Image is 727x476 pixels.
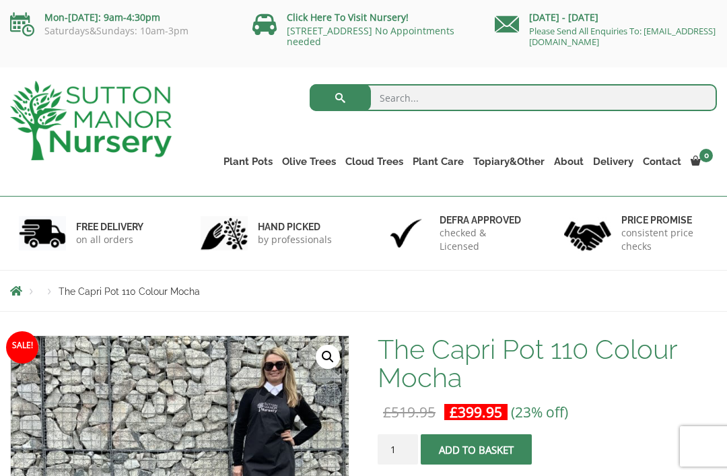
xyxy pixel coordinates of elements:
[638,152,686,171] a: Contact
[495,9,717,26] p: [DATE] - [DATE]
[383,403,391,421] span: £
[621,214,708,226] h6: Price promise
[10,9,232,26] p: Mon-[DATE]: 9am-4:30pm
[201,216,248,250] img: 2.jpg
[76,233,143,246] p: on all orders
[277,152,341,171] a: Olive Trees
[511,403,568,421] span: (23% off)
[450,403,458,421] span: £
[529,25,716,48] a: Please Send All Enquiries To: [EMAIL_ADDRESS][DOMAIN_NAME]
[440,214,526,226] h6: Defra approved
[341,152,408,171] a: Cloud Trees
[258,233,332,246] p: by professionals
[10,285,717,296] nav: Breadcrumbs
[440,226,526,253] p: checked & Licensed
[310,84,717,111] input: Search...
[378,434,418,465] input: Product quantity
[10,26,232,36] p: Saturdays&Sundays: 10am-3pm
[564,213,611,254] img: 4.jpg
[549,152,588,171] a: About
[588,152,638,171] a: Delivery
[316,345,340,369] a: View full-screen image gallery
[383,403,436,421] bdi: 519.95
[10,81,172,160] img: logo
[59,286,200,297] span: The Capri Pot 110 Colour Mocha
[76,221,143,233] h6: FREE DELIVERY
[287,24,454,48] a: [STREET_ADDRESS] No Appointments needed
[408,152,469,171] a: Plant Care
[378,335,717,392] h1: The Capri Pot 110 Colour Mocha
[699,149,713,162] span: 0
[258,221,332,233] h6: hand picked
[621,226,708,253] p: consistent price checks
[450,403,502,421] bdi: 399.95
[469,152,549,171] a: Topiary&Other
[686,152,717,171] a: 0
[287,11,409,24] a: Click Here To Visit Nursery!
[19,216,66,250] img: 1.jpg
[382,216,429,250] img: 3.jpg
[6,331,38,364] span: Sale!
[219,152,277,171] a: Plant Pots
[421,434,532,465] button: Add to basket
